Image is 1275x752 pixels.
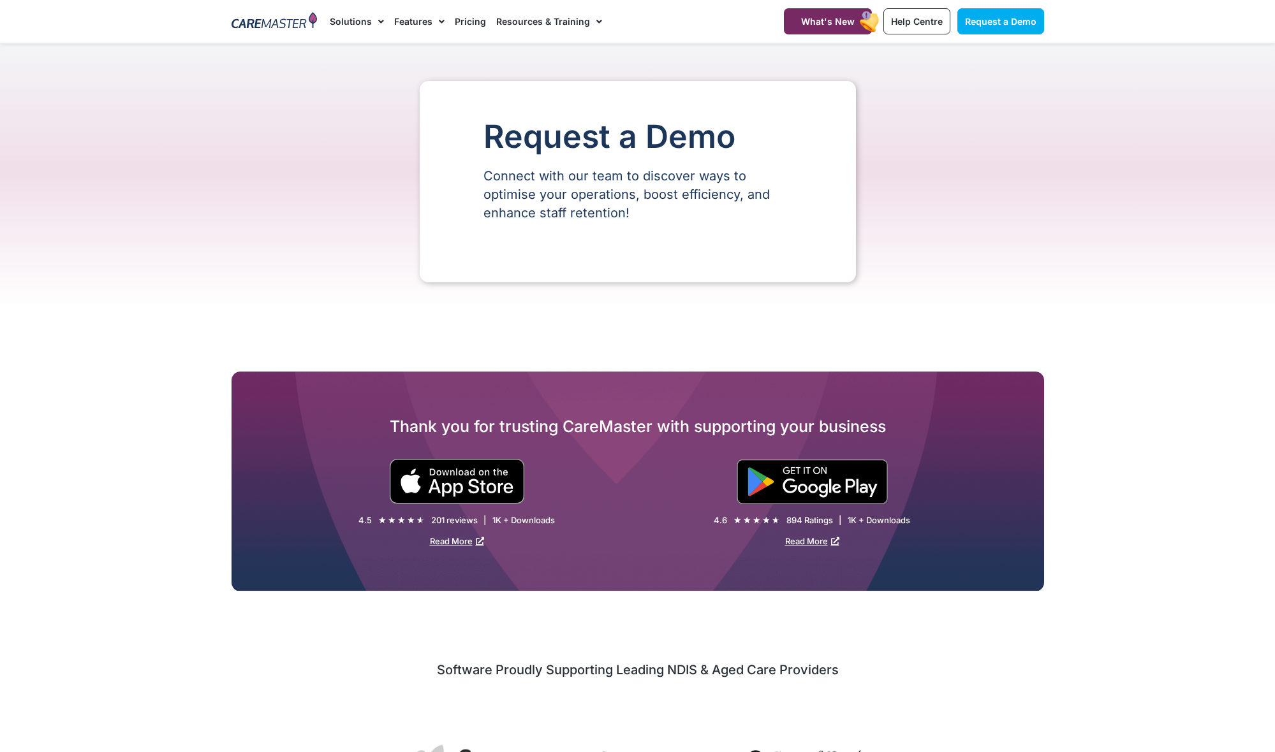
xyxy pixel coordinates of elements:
h2: Thank you for trusting CareMaster with supporting your business [232,416,1044,437]
span: Request a Demo [965,16,1036,27]
img: CareMaster Logo [232,12,318,31]
i: ★ [416,514,425,527]
a: Read More [785,536,839,546]
div: 201 reviews | 1K + Downloads [431,515,555,526]
p: Connect with our team to discover ways to optimise your operations, boost efficiency, and enhance... [483,167,792,222]
div: 894 Ratings | 1K + Downloads [786,515,910,526]
a: Help Centre [883,8,950,34]
a: Read More [430,536,484,546]
span: What's New [801,16,855,27]
i: ★ [388,514,396,527]
a: Request a Demo [957,8,1044,34]
i: ★ [378,514,387,527]
div: 4.6 [714,515,727,526]
div: 4.5 [358,515,372,526]
i: ★ [733,514,742,527]
i: ★ [762,514,770,527]
img: small black download on the apple app store button. [389,459,525,504]
a: What's New [784,8,872,34]
h1: Request a Demo [483,119,792,154]
div: 4.6/5 [733,514,780,527]
i: ★ [772,514,780,527]
span: Help Centre [891,16,943,27]
i: ★ [397,514,406,527]
i: ★ [753,514,761,527]
i: ★ [743,514,751,527]
img: "Get is on" Black Google play button. [737,459,888,504]
h2: Software Proudly Supporting Leading NDIS & Aged Care Providers [232,662,1044,678]
i: ★ [407,514,415,527]
div: 4.5/5 [378,514,425,527]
